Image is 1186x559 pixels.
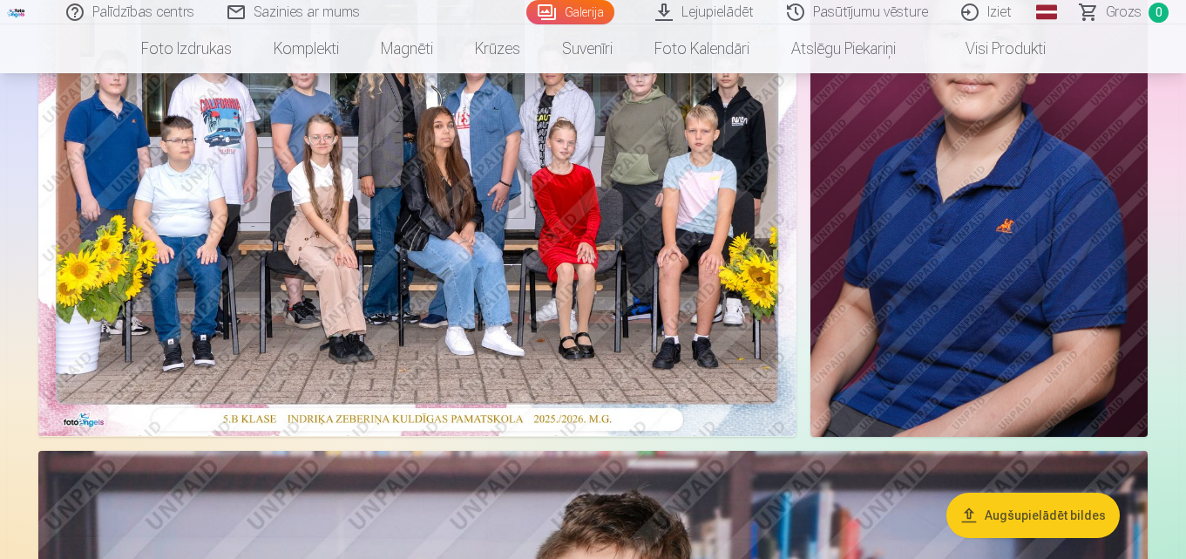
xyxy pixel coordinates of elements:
button: Augšupielādēt bildes [946,493,1120,538]
a: Krūzes [454,24,541,73]
a: Suvenīri [541,24,634,73]
a: Magnēti [360,24,454,73]
a: Komplekti [253,24,360,73]
span: Grozs [1106,2,1142,23]
a: Foto izdrukas [120,24,253,73]
a: Foto kalendāri [634,24,770,73]
a: Atslēgu piekariņi [770,24,917,73]
img: /fa1 [7,7,26,17]
span: 0 [1149,3,1169,23]
a: Visi produkti [917,24,1067,73]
